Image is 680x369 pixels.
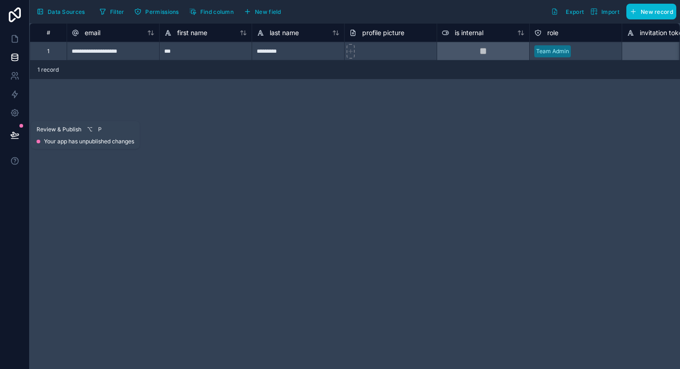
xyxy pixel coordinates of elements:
div: Team Admin [536,47,569,55]
button: Filter [96,5,128,18]
span: New field [255,8,281,15]
span: role [547,28,558,37]
button: New field [241,5,284,18]
span: Import [601,8,619,15]
a: New record [623,4,676,19]
span: Find column [200,8,234,15]
button: New record [626,4,676,19]
span: ⌥ [86,126,93,133]
span: P [96,126,104,133]
span: Review & Publish [37,126,81,133]
span: Your app has unpublished changes [44,138,134,145]
a: Permissions [131,5,185,18]
button: Find column [186,5,237,18]
button: Export [548,4,587,19]
span: email [85,28,100,37]
div: 1 [47,48,49,55]
span: Export [566,8,584,15]
button: Data Sources [33,4,88,19]
span: profile picture [362,28,404,37]
div: # [37,29,60,36]
span: 1 record [37,66,59,74]
button: Import [587,4,623,19]
span: first name [177,28,207,37]
span: Filter [110,8,124,15]
span: last name [270,28,299,37]
span: New record [641,8,673,15]
span: Data Sources [48,8,85,15]
button: Permissions [131,5,182,18]
span: Permissions [145,8,179,15]
span: is internal [455,28,483,37]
